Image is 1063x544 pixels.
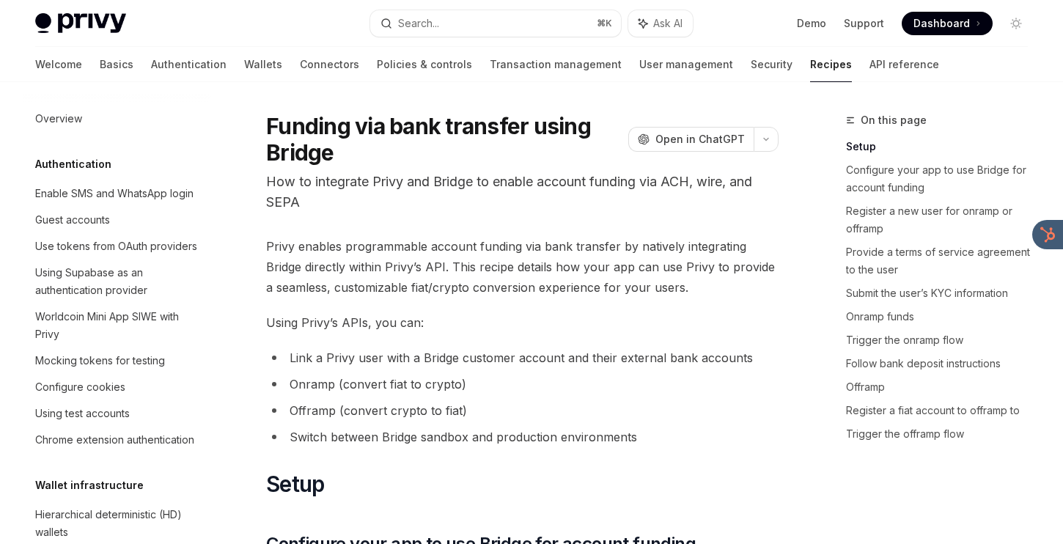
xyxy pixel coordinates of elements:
[23,106,211,132] a: Overview
[266,113,622,166] h1: Funding via bank transfer using Bridge
[23,207,211,233] a: Guest accounts
[23,180,211,207] a: Enable SMS and WhatsApp login
[653,16,683,31] span: Ask AI
[846,240,1040,282] a: Provide a terms of service agreement to the user
[846,305,1040,328] a: Onramp funds
[902,12,993,35] a: Dashboard
[846,282,1040,305] a: Submit the user’s KYC information
[35,185,194,202] div: Enable SMS and WhatsApp login
[628,10,693,37] button: Ask AI
[846,399,1040,422] a: Register a fiat account to offramp to
[300,47,359,82] a: Connectors
[597,18,612,29] span: ⌘ K
[751,47,792,82] a: Security
[35,13,126,34] img: light logo
[377,47,472,82] a: Policies & controls
[35,308,202,343] div: Worldcoin Mini App SIWE with Privy
[266,400,779,421] li: Offramp (convert crypto to fiat)
[810,47,852,82] a: Recipes
[23,400,211,427] a: Using test accounts
[35,477,144,494] h5: Wallet infrastructure
[100,47,133,82] a: Basics
[23,374,211,400] a: Configure cookies
[913,16,970,31] span: Dashboard
[35,405,130,422] div: Using test accounts
[35,264,202,299] div: Using Supabase as an authentication provider
[655,132,745,147] span: Open in ChatGPT
[35,211,110,229] div: Guest accounts
[23,304,211,348] a: Worldcoin Mini App SIWE with Privy
[846,352,1040,375] a: Follow bank deposit instructions
[370,10,622,37] button: Search...⌘K
[846,328,1040,352] a: Trigger the onramp flow
[244,47,282,82] a: Wallets
[797,16,826,31] a: Demo
[35,155,111,173] h5: Authentication
[266,312,779,333] span: Using Privy’s APIs, you can:
[35,352,165,370] div: Mocking tokens for testing
[35,431,194,449] div: Chrome extension authentication
[35,238,197,255] div: Use tokens from OAuth providers
[869,47,939,82] a: API reference
[35,47,82,82] a: Welcome
[846,422,1040,446] a: Trigger the offramp flow
[861,111,927,129] span: On this page
[23,427,211,453] a: Chrome extension authentication
[266,427,779,447] li: Switch between Bridge sandbox and production environments
[398,15,439,32] div: Search...
[266,236,779,298] span: Privy enables programmable account funding via bank transfer by natively integrating Bridge direc...
[628,127,754,152] button: Open in ChatGPT
[846,375,1040,399] a: Offramp
[23,348,211,374] a: Mocking tokens for testing
[639,47,733,82] a: User management
[266,471,324,497] span: Setup
[23,260,211,304] a: Using Supabase as an authentication provider
[846,158,1040,199] a: Configure your app to use Bridge for account funding
[846,199,1040,240] a: Register a new user for onramp or offramp
[35,378,125,396] div: Configure cookies
[1004,12,1028,35] button: Toggle dark mode
[23,233,211,260] a: Use tokens from OAuth providers
[266,172,779,213] p: How to integrate Privy and Bridge to enable account funding via ACH, wire, and SEPA
[151,47,227,82] a: Authentication
[266,348,779,368] li: Link a Privy user with a Bridge customer account and their external bank accounts
[844,16,884,31] a: Support
[35,110,82,128] div: Overview
[490,47,622,82] a: Transaction management
[35,506,202,541] div: Hierarchical deterministic (HD) wallets
[266,374,779,394] li: Onramp (convert fiat to crypto)
[846,135,1040,158] a: Setup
